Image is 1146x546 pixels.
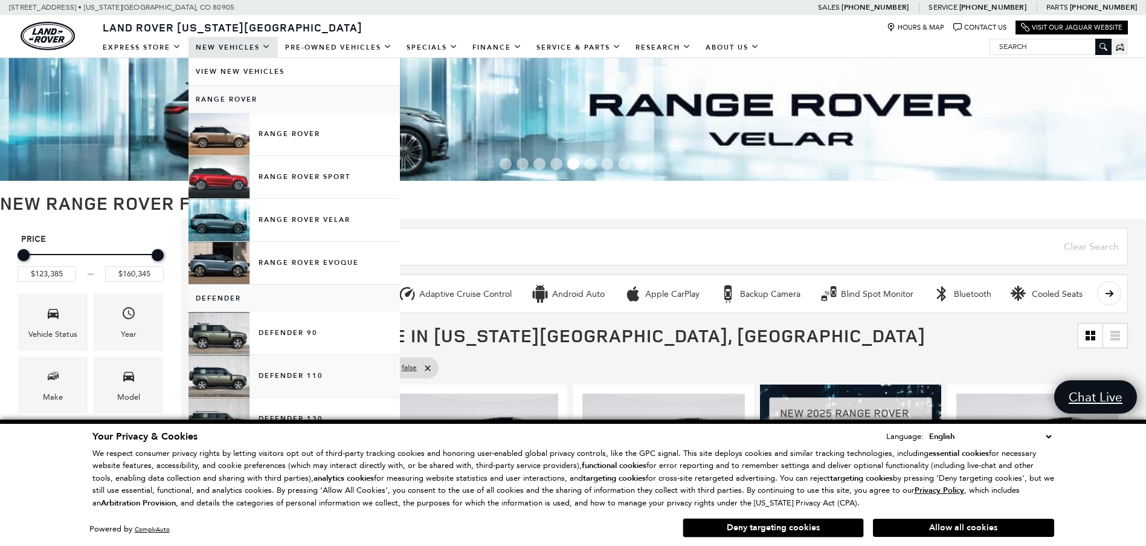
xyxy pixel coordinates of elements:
div: Blind Spot Monitor [820,285,838,303]
nav: Main Navigation [95,37,767,58]
div: VehicleVehicle Status [18,294,88,350]
a: ComplyAuto [135,525,170,533]
strong: analytics cookies [314,473,374,484]
div: Language: [886,432,924,440]
a: Range Rover Evoque [188,242,400,284]
a: Visit Our Jaguar Website [1021,23,1122,32]
strong: essential cookies [929,448,989,459]
a: Defender 110 [188,355,400,397]
a: Defender 90 [188,312,400,354]
input: Maximum [105,266,164,282]
div: Model [117,391,140,404]
a: land-rover [21,22,75,50]
button: Deny targeting cookies [683,518,864,538]
a: Land Rover [US_STATE][GEOGRAPHIC_DATA] [95,20,370,34]
div: YearYear [94,294,163,350]
div: Android Auto [531,285,549,303]
a: Chat Live [1054,380,1137,414]
div: Android Auto [552,289,605,300]
a: [PHONE_NUMBER] [1070,2,1137,12]
span: Go to slide 7 [601,158,613,170]
button: Cooled SeatsCooled Seats [1004,281,1089,307]
input: Search [990,39,1111,54]
a: Range Rover Velar [188,199,400,241]
img: 2025 Land Rover Range Rover SE [582,394,745,516]
span: Go to slide 2 [517,158,529,170]
a: About Us [698,37,767,58]
button: scroll right [1097,281,1121,305]
span: Land Rover [US_STATE][GEOGRAPHIC_DATA] [103,20,362,34]
a: New Vehicles [188,37,278,58]
span: Go to slide 9 [635,158,647,170]
span: Go to slide 6 [584,158,596,170]
div: Cooled Seats [1032,289,1083,300]
div: Powered by [89,525,170,533]
a: Pre-Owned Vehicles [278,37,399,58]
strong: targeting cookies [583,473,646,484]
div: Price [18,245,164,282]
span: Go to slide 1 [500,158,512,170]
button: Adaptive Cruise ControlAdaptive Cruise Control [391,281,518,307]
div: ModelModel [94,357,163,413]
button: Apple CarPlayApple CarPlay [617,281,706,307]
div: Maximum Price [152,249,164,261]
div: Vehicle Status [28,328,77,341]
div: Backup Camera [740,289,800,300]
span: Vehicle [46,303,60,328]
a: EXPRESS STORE [95,37,188,58]
a: Range Rover [188,86,400,113]
span: Model [121,366,136,391]
input: Search Inventory [199,228,1128,265]
span: Go to slide 3 [533,158,546,170]
a: View New Vehicles [188,58,400,85]
a: Hours & Map [887,23,944,32]
div: Make [43,391,63,404]
a: [PHONE_NUMBER] [959,2,1026,12]
a: Research [628,37,698,58]
a: Defender 130 [188,398,400,440]
span: Year [121,303,136,328]
div: Adaptive Cruise Control [398,285,416,303]
strong: functional cookies [582,460,646,471]
div: Apple CarPlay [645,289,700,300]
strong: targeting cookies [830,473,893,484]
div: Apple CarPlay [624,285,642,303]
a: Range Rover Sport [188,156,400,198]
a: Defender [188,285,400,312]
div: Cooled Seats [1011,285,1029,303]
select: Language Select [926,430,1054,443]
u: Privacy Policy [915,485,964,496]
a: Range Rover [188,113,400,155]
div: Minimum Price [18,249,30,261]
div: Bluetooth [954,289,991,300]
a: Finance [465,37,529,58]
p: We respect consumer privacy rights by letting visitors opt out of third-party tracking cookies an... [92,447,1054,510]
span: Sales [818,3,840,11]
span: 13 Vehicles for Sale in [US_STATE][GEOGRAPHIC_DATA], [GEOGRAPHIC_DATA] [199,323,925,348]
span: Make [46,366,60,391]
div: Adaptive Cruise Control [419,289,512,300]
img: 2025 Land Rover Range Rover SE [956,394,1119,516]
span: Go to slide 4 [550,158,562,170]
div: Bluetooth [933,285,951,303]
button: Android AutoAndroid Auto [524,281,611,307]
a: Specials [399,37,465,58]
span: Chat Live [1063,389,1128,405]
span: false [402,360,417,375]
span: Go to slide 8 [618,158,630,170]
span: Go to slide 5 [567,158,579,170]
a: [STREET_ADDRESS] • [US_STATE][GEOGRAPHIC_DATA], CO 80905 [9,3,234,11]
img: Land Rover [21,22,75,50]
img: 2025 Land Rover Range Rover SE [395,394,558,516]
div: MakeMake [18,357,88,413]
span: Service [929,3,957,11]
button: Backup CameraBackup Camera [712,281,807,307]
a: [PHONE_NUMBER] [842,2,909,12]
span: Your Privacy & Cookies [92,430,198,443]
button: BluetoothBluetooth [926,281,998,307]
a: Privacy Policy [915,486,964,495]
strong: Arbitration Provision [101,498,176,509]
h5: Price [21,234,160,245]
input: Minimum [18,266,76,282]
a: Service & Parts [529,37,628,58]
